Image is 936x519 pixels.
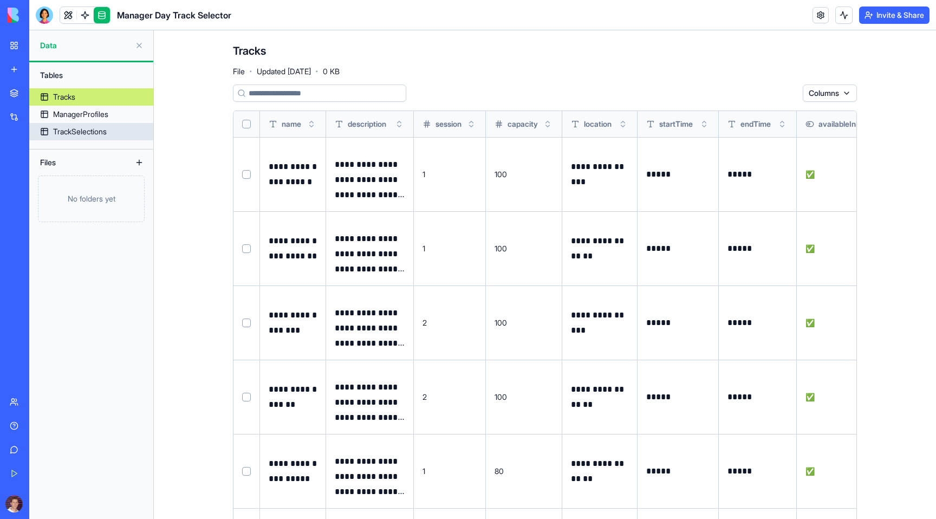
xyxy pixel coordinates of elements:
[394,119,405,129] button: Toggle sort
[117,9,231,22] span: Manager Day Track Selector
[323,66,340,77] span: 0 KB
[88,108,129,116] strong: Submitted
[348,119,386,129] span: description
[466,119,477,129] button: Toggle sort
[9,332,207,351] textarea: Message…
[17,241,169,294] div: That way, you’ll be able to switch between roles to see the system from each perspective. When yo...
[242,467,251,476] button: Select row
[53,126,107,137] div: TrackSelections
[17,303,107,309] div: [PERSON_NAME] • 21h ago
[29,106,153,123] a: ManagerProfiles
[190,4,210,24] div: Close
[242,393,251,401] button: Select row
[186,351,203,368] button: Send a message…
[495,318,507,327] span: 100
[495,466,504,476] span: 80
[315,63,318,80] span: ·
[805,466,815,476] span: ✅
[31,6,48,23] img: Profile image for Michal
[32,132,43,142] img: Profile image for Michal
[29,88,153,106] a: Tracks
[233,66,245,77] span: File
[495,170,507,179] span: 100
[44,44,187,53] span: Set me as admin or event organizer
[242,120,251,128] button: Select all
[7,4,28,25] button: go back
[818,119,884,129] span: availableInMorning
[8,8,75,23] img: logo
[17,183,169,236] div: Try asking [PERSON_NAME] to create roles — one Admin role for you and a User role for everyone el...
[617,119,628,129] button: Toggle sort
[495,244,507,253] span: 100
[242,244,251,253] button: Select row
[38,176,145,222] div: No folders yet
[34,355,43,364] button: Gif picker
[859,7,929,24] button: Invite & Share
[242,170,251,179] button: Select row
[56,98,174,106] span: Ticket has been created • 21h ago
[21,37,196,60] a: Set me as admin or event organizer
[282,119,301,129] span: name
[53,92,75,102] div: Tracks
[777,119,788,129] button: Toggle sort
[584,119,612,129] span: location
[422,392,427,401] span: 2
[17,161,169,183] div: Hi Ran! Hope everything’s going well 🙂
[659,119,693,129] span: startTime
[805,392,815,401] span: ✅
[805,170,815,179] span: ✅
[422,466,425,476] span: 1
[9,155,178,301] div: Hi Ran! Hope everything’s going well 🙂Try asking [PERSON_NAME] to create roles — one Admin role f...
[306,119,317,129] button: Toggle sort
[53,5,123,14] h1: [PERSON_NAME]
[242,319,251,327] button: Select row
[170,4,190,25] button: Home
[803,85,857,102] button: Columns
[9,93,208,130] div: The Blocks Team says…
[29,123,153,140] a: TrackSelections
[9,130,208,155] div: Michal says…
[542,119,553,129] button: Toggle sort
[422,170,425,179] span: 1
[435,119,461,129] span: session
[9,155,208,325] div: Michal says…
[233,43,266,59] h4: Tracks
[29,176,153,222] a: No folders yet
[5,495,23,512] img: ACg8ocKD9Ijsh0tOt2rStbhK1dGRFaGkWqSBycj3cEGR-IABVQulg99U1A=s96-c
[47,133,107,141] b: [PERSON_NAME]
[69,355,77,364] button: Start recording
[17,355,25,364] button: Emoji picker
[47,132,185,142] div: joined the conversation
[53,109,108,120] div: ManagerProfiles
[699,119,710,129] button: Toggle sort
[257,66,311,77] span: Updated [DATE]
[35,154,121,171] div: Files
[495,392,507,401] span: 100
[422,318,427,327] span: 2
[51,355,60,364] button: Upload attachment
[805,318,815,327] span: ✅
[740,119,771,129] span: endTime
[508,119,538,129] span: capacity
[249,63,252,80] span: ·
[35,67,148,84] div: Tables
[53,14,74,24] p: Active
[40,40,131,51] span: Data
[422,244,425,253] span: 1
[805,244,815,253] span: ✅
